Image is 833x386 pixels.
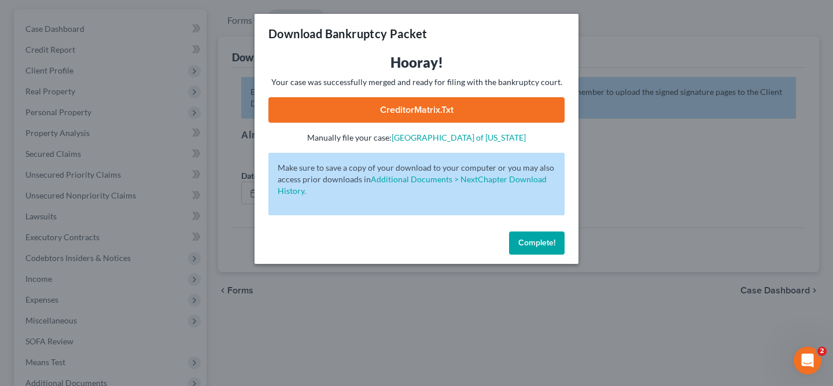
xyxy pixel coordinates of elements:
a: [GEOGRAPHIC_DATA] of [US_STATE] [392,133,526,142]
h3: Download Bankruptcy Packet [268,25,427,42]
p: Manually file your case: [268,132,565,144]
p: Make sure to save a copy of your download to your computer or you may also access prior downloads in [278,162,555,197]
span: Complete! [518,238,555,248]
a: Additional Documents > NextChapter Download History. [278,174,547,196]
p: Your case was successfully merged and ready for filing with the bankruptcy court. [268,76,565,88]
iframe: Intercom live chat [794,347,821,374]
button: Complete! [509,231,565,255]
h3: Hooray! [268,53,565,72]
a: CreditorMatrix.txt [268,97,565,123]
span: 2 [817,347,827,356]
